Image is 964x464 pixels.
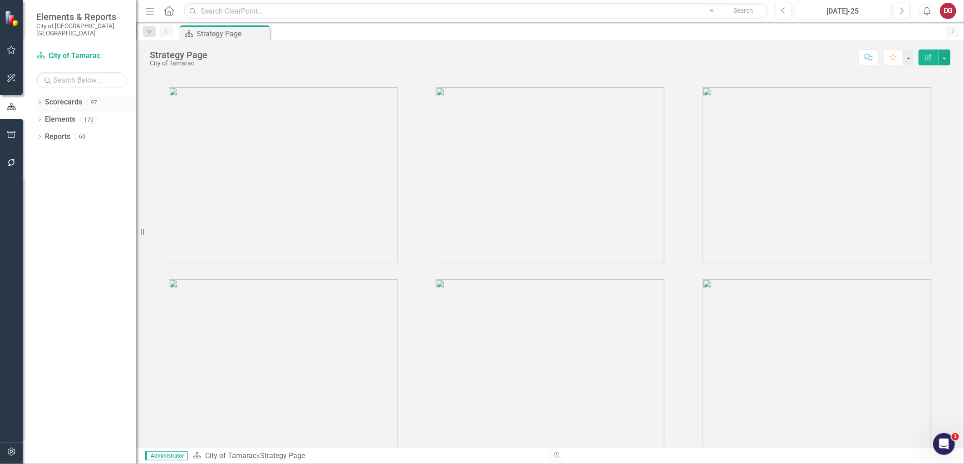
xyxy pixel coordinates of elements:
[436,87,664,263] img: tamarac2%20v3.png
[197,28,268,39] div: Strategy Page
[36,11,127,22] span: Elements & Reports
[798,6,888,17] div: [DATE]-25
[192,451,543,461] div: »
[150,60,207,67] div: City of Tamarac
[940,3,956,19] button: DG
[205,451,256,460] a: City of Tamarac
[795,3,891,19] button: [DATE]-25
[45,114,75,125] a: Elements
[36,22,127,37] small: City of [GEOGRAPHIC_DATA], [GEOGRAPHIC_DATA]
[933,433,955,455] iframe: Intercom live chat
[169,279,398,455] img: tamarac4%20v2.png
[260,451,305,460] div: Strategy Page
[952,433,959,440] span: 1
[703,279,931,455] img: tamarac6%20v2.png
[169,87,398,263] img: tamarac1%20v3.png
[36,51,127,61] a: City of Tamarac
[721,5,766,17] button: Search
[184,3,768,19] input: Search ClearPoint...
[45,97,82,108] a: Scorecards
[45,132,70,142] a: Reports
[80,116,98,123] div: 170
[733,7,753,14] span: Search
[87,99,101,106] div: 97
[436,279,664,455] img: tamarac5%20v2.png
[5,10,20,26] img: ClearPoint Strategy
[75,133,89,141] div: 60
[36,72,127,88] input: Search Below...
[150,50,207,60] div: Strategy Page
[703,87,931,263] img: tamarac3%20v3.png
[145,451,188,460] span: Administrator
